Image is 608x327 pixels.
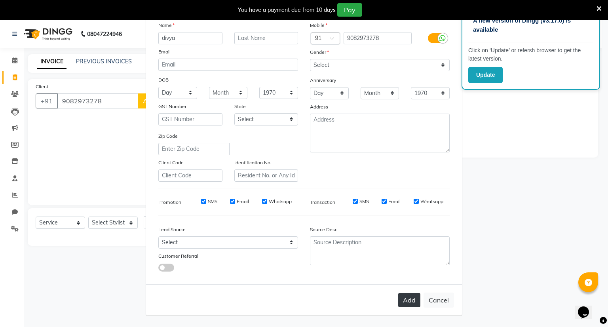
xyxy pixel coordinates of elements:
input: First Name [158,32,222,44]
input: Last Name [234,32,298,44]
label: Name [158,22,175,29]
label: Transaction [310,199,335,206]
button: Add [398,293,420,307]
p: Click on ‘Update’ or refersh browser to get the latest version. [468,46,593,63]
label: Promotion [158,199,181,206]
label: Zip Code [158,133,178,140]
label: Identification No. [234,159,272,166]
label: Customer Referral [158,253,198,260]
label: SMS [359,198,369,205]
input: Client Code [158,169,222,182]
label: DOB [158,76,169,84]
label: Email [388,198,401,205]
label: Address [310,103,328,110]
label: Anniversary [310,77,336,84]
label: Mobile [310,22,327,29]
label: Lead Source [158,226,186,233]
iframe: chat widget [575,295,600,319]
label: State [234,103,246,110]
label: Whatsapp [420,198,443,205]
label: GST Number [158,103,186,110]
input: Resident No. or Any Id [234,169,298,182]
label: SMS [208,198,217,205]
button: Cancel [424,293,454,308]
p: A new version of Dingg (v3.17.0) is available [473,16,589,34]
label: Source Desc [310,226,337,233]
div: You have a payment due from 10 days [238,6,336,14]
input: Mobile [344,32,412,44]
label: Client Code [158,159,184,166]
label: Email [158,48,171,55]
input: Email [158,59,298,71]
button: Pay [337,3,362,17]
button: Update [468,67,503,83]
label: Email [237,198,249,205]
input: GST Number [158,113,222,125]
input: Enter Zip Code [158,143,230,155]
label: Whatsapp [269,198,292,205]
label: Gender [310,49,329,56]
